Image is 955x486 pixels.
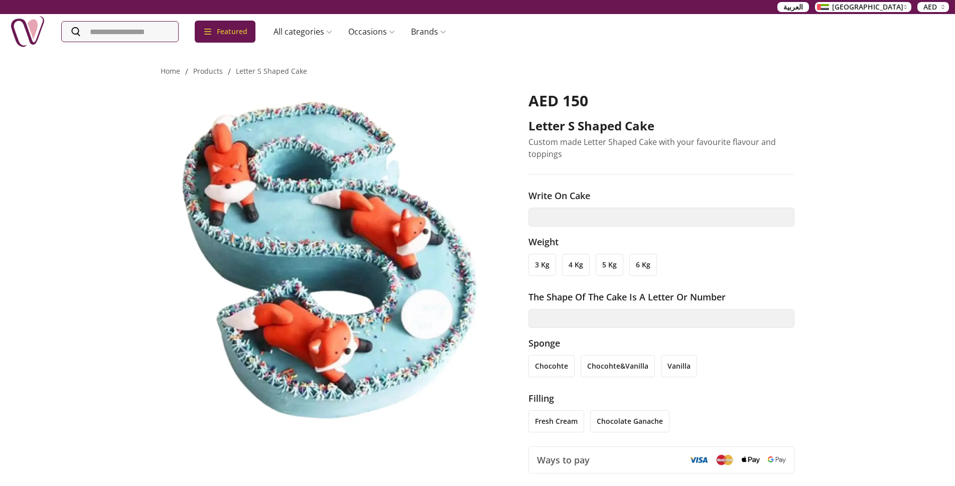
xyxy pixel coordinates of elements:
a: Occasions [340,22,403,42]
span: العربية [783,2,803,12]
li: chocolate ganache [590,410,669,432]
img: Arabic_dztd3n.png [817,4,829,10]
span: AED [923,2,937,12]
div: Featured [195,21,255,43]
li: chocohte [528,355,575,377]
li: 3 kg [528,254,556,276]
h3: Write on cake [528,189,795,203]
img: Nigwa-uae-gifts [10,14,45,49]
img: Google Pay [768,456,786,463]
h3: The shape of the cake is a letter or number [528,290,795,304]
h3: weight [528,235,795,249]
li: vanilla [661,355,697,377]
input: Search [62,22,178,42]
li: fresh cream [528,410,584,432]
img: Apple Pay [742,456,760,464]
li: 6 kg [629,254,657,276]
img: Letter S Shaped Cake [161,92,500,431]
button: [GEOGRAPHIC_DATA] [815,2,911,12]
img: Mastercard [716,454,734,465]
a: letter s shaped cake [236,66,307,76]
span: AED 150 [528,90,588,111]
li: / [228,66,231,78]
h3: Sponge [528,336,795,350]
a: All categories [265,22,340,42]
button: AED [917,2,949,12]
span: Ways to pay [537,453,590,467]
a: products [193,66,223,76]
h3: filling [528,391,795,405]
p: Custom made Letter Shaped Cake with your favourite flavour and toppings [528,136,795,160]
img: Visa [690,456,708,463]
a: Home [161,66,180,76]
h2: Letter S Shaped Cake [528,118,795,134]
li: 4 kg [562,254,590,276]
li: chocohte&vanilla [581,355,655,377]
a: Brands [403,22,454,42]
li: 5 kg [596,254,623,276]
li: / [185,66,188,78]
span: [GEOGRAPHIC_DATA] [832,2,903,12]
